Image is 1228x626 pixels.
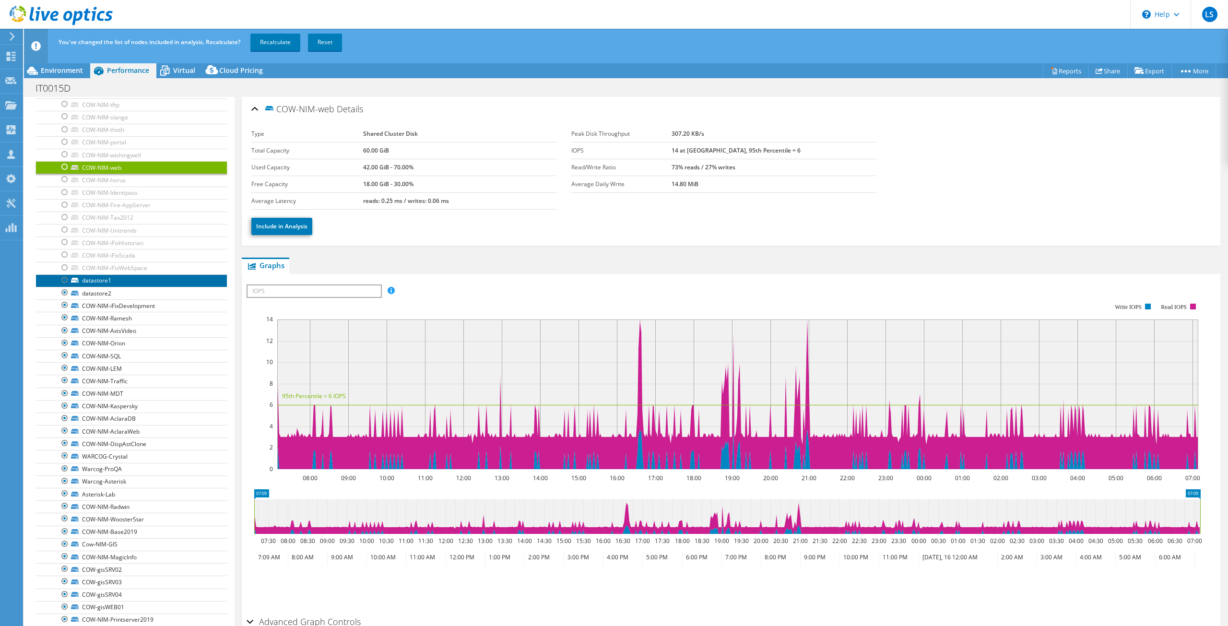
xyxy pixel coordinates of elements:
text: 03:00 [1029,537,1044,545]
text: 11:00 [399,537,413,545]
text: 08:30 [300,537,315,545]
b: 73% reads / 27% writes [672,163,735,171]
span: Details [337,103,363,115]
text: 11:30 [418,537,433,545]
b: Shared Cluster Disk [363,130,418,138]
text: 09:30 [340,537,354,545]
text: 19:30 [734,537,749,545]
text: 13:00 [495,474,509,482]
a: COW-NIM-slange [36,111,227,123]
label: Peak Disk Throughput [571,129,672,139]
b: 42.00 GiB - 70.00% [363,163,413,171]
text: 01:30 [970,537,985,545]
text: 12:00 [456,474,471,482]
a: COW-NIM-Base2019 [36,526,227,538]
text: 07:00 [1187,537,1202,545]
text: 05:30 [1128,537,1143,545]
text: 07:00 [1185,474,1200,482]
text: 15:00 [556,537,571,545]
a: COW-NIM-Fire-AppServer [36,199,227,212]
span: IOPS [248,285,380,297]
text: 21:00 [802,474,816,482]
text: 01:00 [955,474,970,482]
text: 09:00 [341,474,356,482]
span: Environment [41,66,83,75]
text: 19:00 [714,537,729,545]
span: Performance [107,66,149,75]
text: 14:30 [537,537,552,545]
b: 18.00 GiB - 30.00% [363,180,413,188]
text: 14:00 [517,537,532,545]
span: You've changed the list of nodes included in analysis. Recalculate? [59,38,240,46]
text: 18:00 [675,537,690,545]
label: Read/Write Ratio [571,163,672,172]
a: COW-gisSRV02 [36,563,227,576]
text: 16:30 [615,537,630,545]
text: Read IOPS [1161,304,1187,310]
text: 23:00 [872,537,886,545]
text: 13:30 [497,537,512,545]
text: 16:00 [610,474,625,482]
label: Average Daily Write [571,179,672,189]
a: COW-NIM-Kaspersky [36,400,227,413]
a: COW-NIM-thoth [36,124,227,136]
a: datastore2 [36,287,227,299]
a: COW-NIM-Radwin [36,500,227,513]
a: COW-NIM-Identipass [36,187,227,199]
text: 17:30 [655,537,670,545]
label: IOPS [571,146,672,155]
text: 10:00 [359,537,374,545]
a: Asterisk-Lab [36,488,227,500]
text: 20:00 [754,537,768,545]
a: COW-NIM-Printserver2019 [36,614,227,626]
text: 06:30 [1168,537,1182,545]
text: 6 [270,401,273,409]
text: 95th Percentile = 6 IOPS [282,392,346,400]
a: Reports [1043,63,1089,78]
text: 12 [266,337,273,345]
a: Share [1088,63,1128,78]
span: Graphs [247,260,284,270]
b: 307.20 KB/s [672,130,704,138]
text: 02:00 [993,474,1008,482]
text: 4 [270,422,273,430]
text: 2 [270,443,273,451]
a: COW-gisWEB01 [36,601,227,614]
text: 19:00 [725,474,740,482]
text: Write IOPS [1115,304,1142,310]
label: Total Capacity [251,146,363,155]
a: COW-NIM-web [36,161,227,174]
b: 14.80 MiB [672,180,698,188]
text: 22:00 [832,537,847,545]
b: reads: 0.25 ms / writes: 0.06 ms [363,197,449,205]
a: COW-NIM-AxisVideo [36,325,227,337]
text: 10:00 [379,474,394,482]
text: 05:00 [1108,537,1123,545]
a: COW-NIM-wishingwell [36,149,227,161]
a: COW-NIM-iFixWebSpace [36,262,227,274]
a: COW-NIM-iFixDevelopment [36,299,227,312]
a: Export [1127,63,1172,78]
text: 18:30 [695,537,709,545]
text: 0 [270,465,273,473]
a: More [1171,63,1216,78]
a: COW-NIM-iFixHistorian [36,236,227,249]
text: 23:30 [891,537,906,545]
span: LS [1202,7,1217,22]
a: Recalculate [250,34,300,51]
a: Warcog-ProQA [36,463,227,475]
a: COW-NIM-horus [36,174,227,186]
text: 23:00 [878,474,893,482]
text: 11:00 [418,474,433,482]
text: 20:30 [773,537,788,545]
text: 02:30 [1010,537,1025,545]
text: 17:00 [635,537,650,545]
text: 10 [266,358,273,366]
h1: IT0015D [31,83,85,94]
a: COW-NIM-SQL [36,350,227,362]
span: Cloud Pricing [219,66,263,75]
text: 01:00 [951,537,966,545]
a: COW-NIM-Ramesh [36,312,227,324]
text: 15:30 [576,537,591,545]
a: COW-NIM-LEM [36,362,227,375]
